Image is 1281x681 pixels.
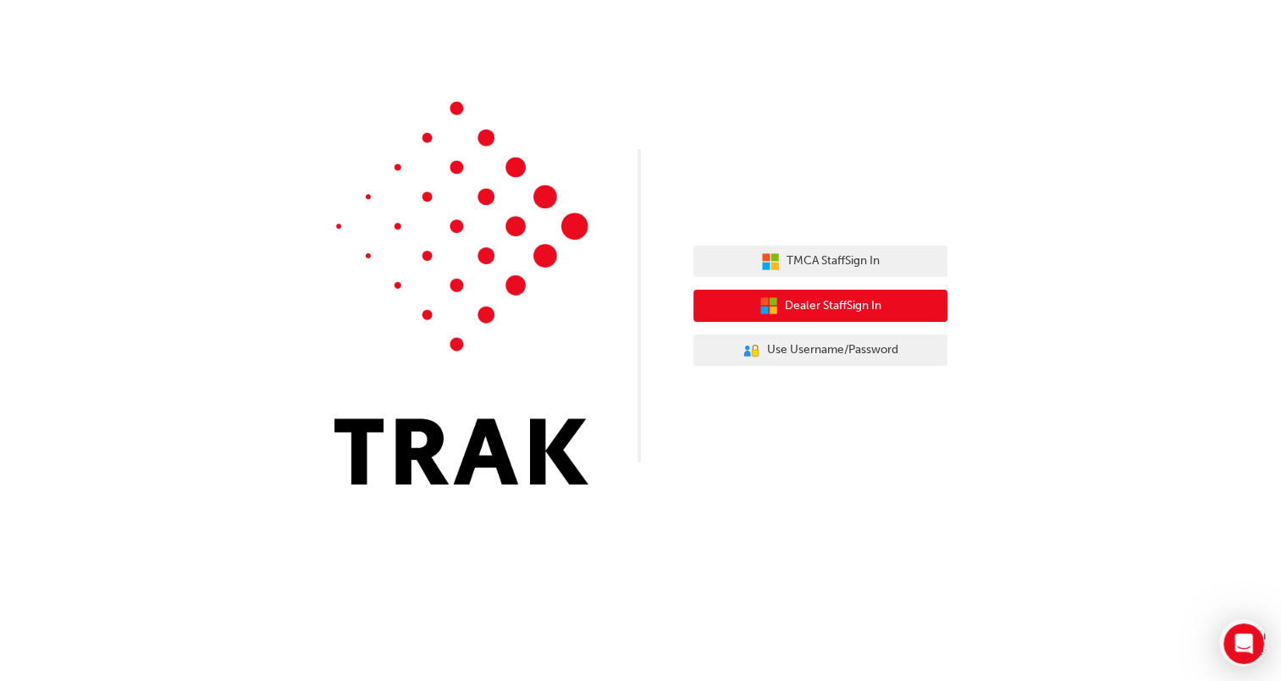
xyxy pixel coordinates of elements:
div: Open Intercom Messenger [7,7,312,53]
iframe: Intercom live chat discovery launcher [1219,619,1267,667]
button: TMCA StaffSign In [693,246,947,278]
span: Use Username/Password [767,340,898,360]
span: TMCA Staff Sign In [787,252,880,271]
button: Use Username/Password [693,335,947,367]
img: Trak [334,102,588,484]
button: Dealer StaffSign In [693,290,947,322]
div: The team typically replies in a few hours. [18,28,262,46]
iframe: Intercom live chat [1223,623,1264,664]
span: Dealer Staff Sign In [785,296,881,316]
div: Need help? [18,14,262,28]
